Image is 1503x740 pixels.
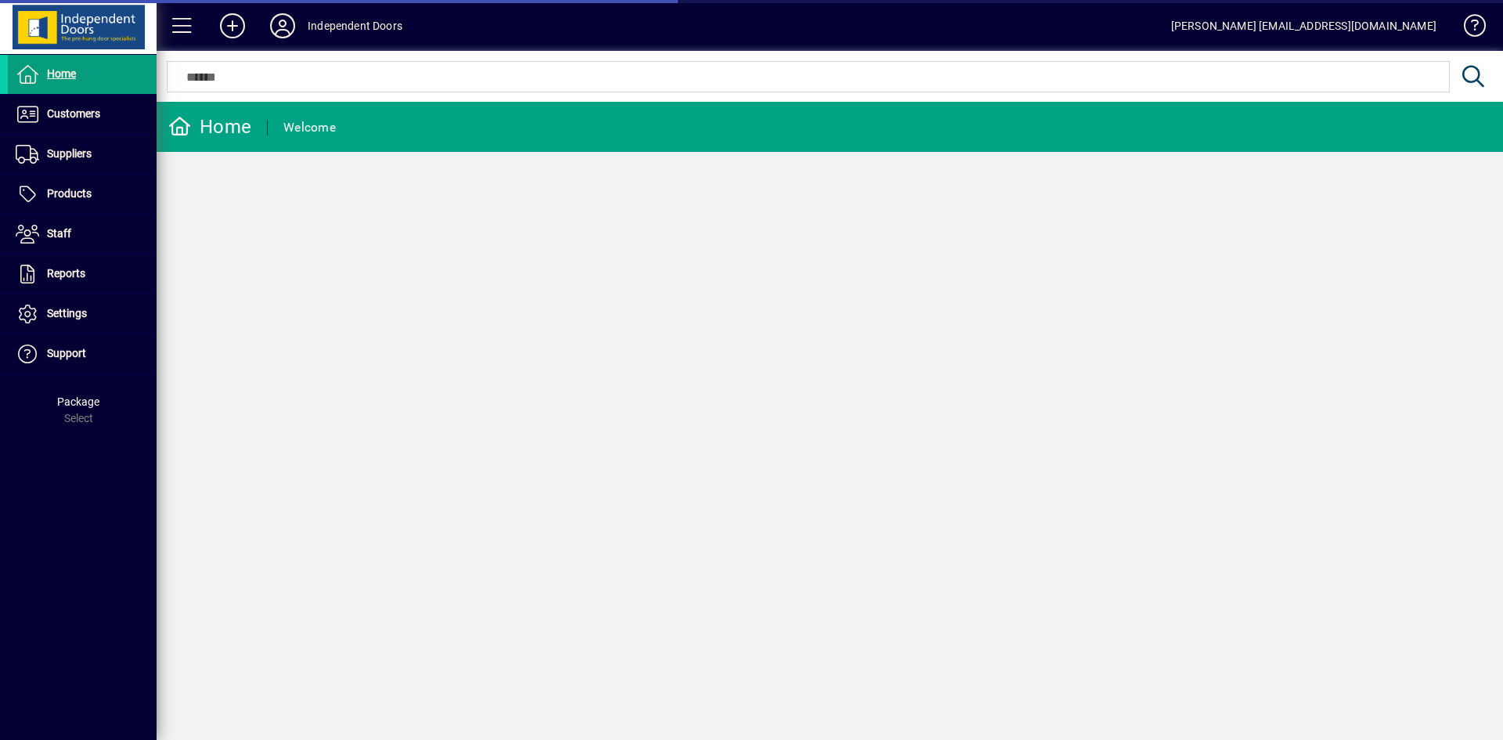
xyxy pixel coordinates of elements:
[168,114,251,139] div: Home
[8,135,157,174] a: Suppliers
[1171,13,1436,38] div: [PERSON_NAME] [EMAIL_ADDRESS][DOMAIN_NAME]
[8,254,157,294] a: Reports
[57,395,99,408] span: Package
[258,12,308,40] button: Profile
[283,115,336,140] div: Welcome
[8,175,157,214] a: Products
[47,347,86,359] span: Support
[1452,3,1483,54] a: Knowledge Base
[47,187,92,200] span: Products
[47,147,92,160] span: Suppliers
[47,307,87,319] span: Settings
[47,67,76,80] span: Home
[8,294,157,334] a: Settings
[8,215,157,254] a: Staff
[47,107,100,120] span: Customers
[8,334,157,374] a: Support
[47,267,85,280] span: Reports
[308,13,402,38] div: Independent Doors
[8,95,157,134] a: Customers
[207,12,258,40] button: Add
[47,227,71,240] span: Staff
